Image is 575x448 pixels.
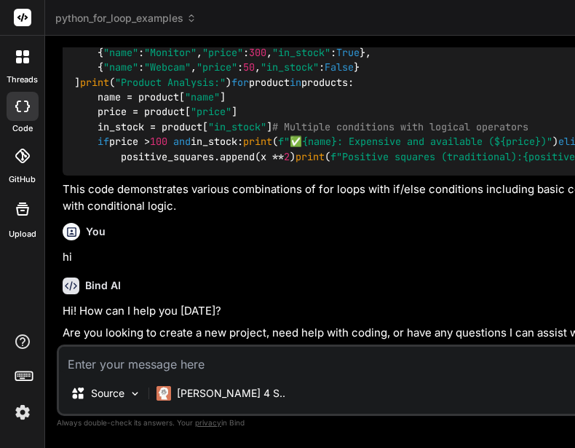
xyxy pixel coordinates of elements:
[261,61,319,74] span: "in_stock"
[9,173,36,186] label: GitHub
[7,74,38,86] label: threads
[156,386,171,401] img: Claude 4 Sonnet
[325,61,354,74] span: False
[86,224,106,239] h6: You
[85,278,121,293] h6: Bind AI
[197,61,237,74] span: "price"
[284,150,290,163] span: 2
[243,135,272,149] span: print
[185,90,220,103] span: "name"
[55,11,197,25] span: python_for_loop_examples
[103,61,138,74] span: "name"
[296,150,325,163] span: print
[80,76,109,89] span: print
[500,135,541,149] span: {price}
[177,386,285,401] p: [PERSON_NAME] 4 S..
[243,61,255,74] span: 50
[150,135,167,149] span: 100
[129,388,141,400] img: Pick Models
[103,46,138,59] span: "name"
[272,120,528,133] span: # Multiple conditions with logical operators
[272,46,330,59] span: "in_stock"
[91,386,124,401] p: Source
[249,46,266,59] span: 300
[202,46,243,59] span: "price"
[12,122,33,135] label: code
[9,228,36,240] label: Upload
[302,135,337,149] span: {name}
[231,76,249,89] span: for
[290,76,301,89] span: in
[144,61,191,74] span: "Webcam"
[208,120,266,133] span: "in_stock"
[191,106,231,119] span: "price"
[98,135,109,149] span: if
[10,400,35,425] img: settings
[115,76,226,89] span: "Product Analysis:"
[278,135,552,149] span: f"✅ : Expensive and available ($ )"
[144,46,197,59] span: "Monitor"
[336,46,360,59] span: True
[195,418,221,427] span: privacy
[173,135,191,149] span: and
